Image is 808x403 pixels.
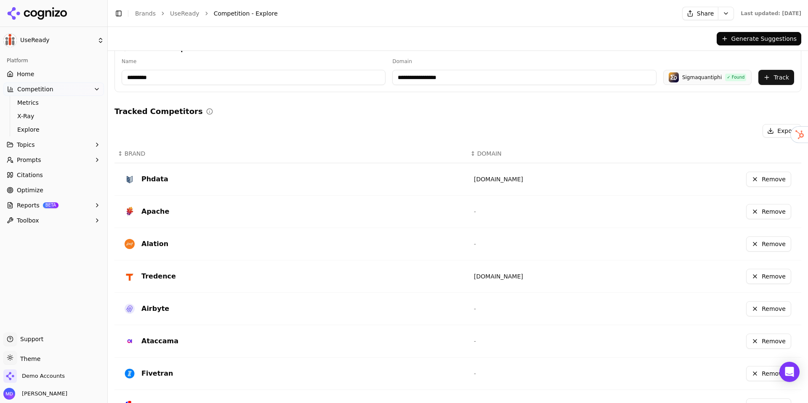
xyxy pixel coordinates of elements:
div: ↕BRAND [118,149,464,158]
span: DOMAIN [477,149,502,158]
span: UseReady [20,37,94,44]
a: X-Ray [14,110,94,122]
a: Explore [14,124,94,135]
a: Citations [3,168,104,182]
img: Sigmaquantiphi logo [669,72,679,82]
img: ataccama [125,336,135,346]
img: apache [125,207,135,217]
img: airbyte [125,304,135,314]
h2: Tracked Competitors [114,106,203,117]
label: Domain [392,58,656,65]
div: ↕DOMAIN [470,149,612,158]
span: Topics [17,141,35,149]
button: Remove [746,334,791,349]
a: [DOMAIN_NAME] [474,176,523,183]
a: [DOMAIN_NAME] [474,273,523,280]
div: Last updated: [DATE] [741,10,801,17]
button: Share [682,7,718,20]
button: Remove [746,366,791,381]
th: BRAND [114,144,467,163]
nav: breadcrumb [135,9,665,18]
button: Remove [746,301,791,316]
div: Open Intercom Messenger [779,362,800,382]
button: Export [763,124,801,138]
span: Citations [17,171,43,179]
a: UseReady [170,9,199,18]
div: Alation [141,239,168,249]
a: Optimize [3,183,104,197]
span: [PERSON_NAME] [19,390,67,398]
span: Competition [17,85,53,93]
div: Fivetran [141,369,173,379]
a: Metrics [14,97,94,109]
span: BETA [43,202,58,208]
div: Sigmaquantiphi [682,74,722,81]
button: Topics [3,138,104,151]
span: Explore [17,125,90,134]
button: Competition [3,82,104,96]
button: Open user button [3,388,67,400]
span: - [474,305,476,312]
button: Generate Suggestions [717,32,801,45]
button: Open organization switcher [3,369,65,383]
span: - [474,208,476,215]
a: Brands [135,10,156,17]
button: Track [758,70,794,85]
span: Reports [17,201,40,209]
span: Demo Accounts [22,372,65,380]
div: ✓ Found [725,74,746,81]
div: Ataccama [141,336,178,346]
span: Optimize [17,186,43,194]
div: Phdata [141,174,168,184]
button: Remove [746,172,791,187]
span: Theme [17,355,40,362]
img: UseReady [3,34,17,47]
div: Tredence [141,271,176,281]
div: Apache [141,207,169,217]
span: Home [17,70,34,78]
a: Home [3,67,104,81]
span: Metrics [17,98,90,107]
span: - [474,241,476,247]
th: DOMAIN [467,144,616,163]
img: fivetran [125,369,135,379]
span: X-Ray [17,112,90,120]
span: - [474,338,476,345]
span: - [474,370,476,377]
span: Competition - Explore [214,9,278,18]
img: PHdata [125,174,135,184]
span: Toolbox [17,216,39,225]
button: Remove [746,204,791,219]
span: Prompts [17,156,41,164]
button: Toolbox [3,214,104,227]
button: Prompts [3,153,104,167]
span: Support [17,335,43,343]
label: Name [122,58,385,65]
img: alation [125,239,135,249]
img: Demo Accounts [3,369,17,383]
button: Remove [746,269,791,284]
button: ReportsBETA [3,199,104,212]
div: Airbyte [141,304,169,314]
img: Tredence [125,271,135,281]
span: BRAND [125,149,146,158]
img: Melissa Dowd [3,388,15,400]
div: Platform [3,54,104,67]
button: Remove [746,236,791,252]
